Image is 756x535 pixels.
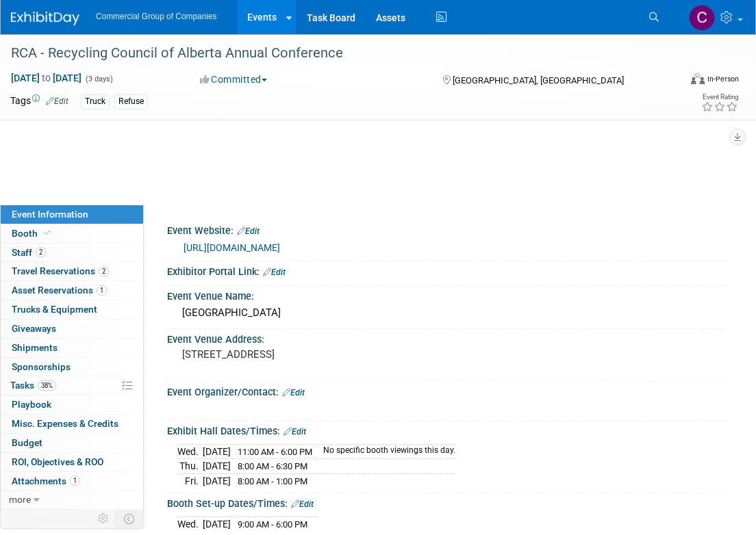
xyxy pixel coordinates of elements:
img: Format-Inperson.png [691,73,705,84]
span: 1 [70,475,80,486]
span: Tasks [10,380,56,391]
div: Event Website: [167,220,729,238]
td: Wed. [177,444,203,459]
a: Staff2 [1,244,143,262]
span: Budget [12,437,42,448]
td: Toggle Event Tabs [116,510,144,527]
td: Wed. [177,517,203,531]
a: Trucks & Equipment [1,300,143,319]
td: [DATE] [203,459,231,474]
td: Thu. [177,459,203,474]
span: Commercial Group of Companies [96,12,216,21]
div: RCA - Recycling Council of Alberta Annual Conference [6,41,667,66]
a: Playbook [1,395,143,414]
i: Booth reservation complete [44,229,51,237]
span: 8:00 AM - 6:30 PM [238,461,307,471]
a: Booth [1,224,143,243]
div: [GEOGRAPHIC_DATA] [177,302,718,324]
a: Giveaways [1,319,143,338]
a: Budget [1,434,143,452]
span: Shipments [12,342,58,353]
div: Refuse [114,94,148,109]
span: Giveaways [12,323,56,334]
span: 38% [38,380,56,391]
span: Sponsorships [12,361,71,372]
a: Edit [283,427,306,436]
span: Playbook [12,399,51,410]
td: [DATE] [203,444,231,459]
td: Fri. [177,473,203,488]
div: Event Organizer/Contact: [167,382,729,400]
button: Committed [195,73,273,86]
span: Event Information [12,209,88,220]
a: Travel Reservations2 [1,262,143,280]
span: 8:00 AM - 1:00 PM [238,476,307,486]
a: Edit [282,388,305,397]
span: Attachments [12,475,80,486]
td: No specific booth viewings this day. [315,444,455,459]
td: Personalize Event Tab Strip [92,510,116,527]
img: Cole Mattern [689,5,715,31]
span: Misc. Expenses & Credits [12,418,118,429]
span: Trucks & Equipment [12,304,97,315]
div: Event Venue Name: [167,286,729,303]
a: Sponsorships [1,358,143,376]
span: Travel Reservations [12,265,109,276]
div: Event Venue Address: [167,329,729,346]
td: [DATE] [203,517,231,531]
span: 2 [99,266,109,276]
div: Booth Set-up Dates/Times: [167,493,729,511]
td: Tags [10,94,68,109]
span: Asset Reservations [12,285,107,296]
div: Event Format [626,71,739,92]
a: Tasks38% [1,376,143,395]
a: Shipments [1,339,143,357]
a: [URL][DOMAIN_NAME] [184,242,280,253]
a: Event Information [1,205,143,224]
a: Edit [46,96,68,106]
span: 11:00 AM - 6:00 PM [238,447,312,457]
img: ExhibitDay [11,12,79,25]
a: Edit [263,267,286,277]
div: Event Rating [701,94,738,101]
div: Exhibitor Portal Link: [167,261,729,279]
a: Edit [291,499,314,509]
span: [DATE] [DATE] [10,72,82,84]
pre: [STREET_ADDRESS] [182,348,386,361]
div: In-Person [707,74,739,84]
a: Edit [237,226,260,236]
a: ROI, Objectives & ROO [1,453,143,471]
td: [DATE] [203,473,231,488]
span: 2 [36,247,46,257]
span: [GEOGRAPHIC_DATA], [GEOGRAPHIC_DATA] [453,75,624,86]
div: Truck [81,94,110,109]
span: Staff [12,247,46,258]
a: Asset Reservations1 [1,281,143,300]
a: Misc. Expenses & Credits [1,415,143,433]
span: more [9,494,31,505]
span: (3 days) [84,75,113,83]
a: more [1,491,143,509]
div: Exhibit Hall Dates/Times: [167,421,729,439]
span: to [40,73,53,83]
span: 1 [97,285,107,296]
a: Attachments1 [1,472,143,491]
span: Booth [12,228,53,239]
span: ROI, Objectives & ROO [12,456,103,467]
span: 9:00 AM - 6:00 PM [238,519,307,530]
